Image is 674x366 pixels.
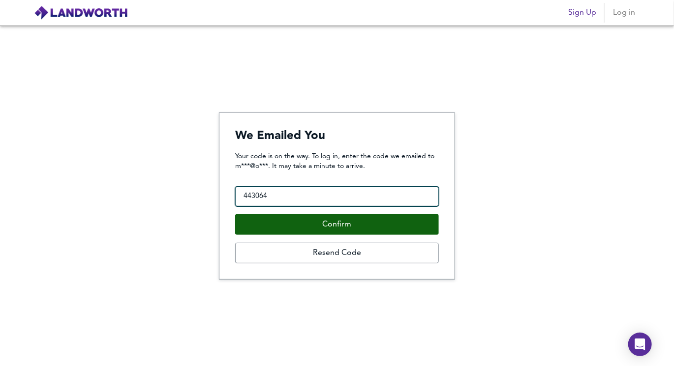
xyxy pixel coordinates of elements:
button: Sign Up [564,3,600,23]
div: Open Intercom Messenger [628,333,652,356]
button: Log in [609,3,640,23]
input: Enter your code [235,187,439,206]
h4: We Emailed You [235,129,439,143]
span: Sign Up [568,6,596,20]
span: Log in [613,6,636,20]
p: Your code is on the way. To log in, enter the code we emailed to m***@o***. It may take a minute ... [235,151,439,171]
button: Resend Code [235,243,439,263]
img: logo [34,5,128,20]
button: Confirm [235,214,439,235]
